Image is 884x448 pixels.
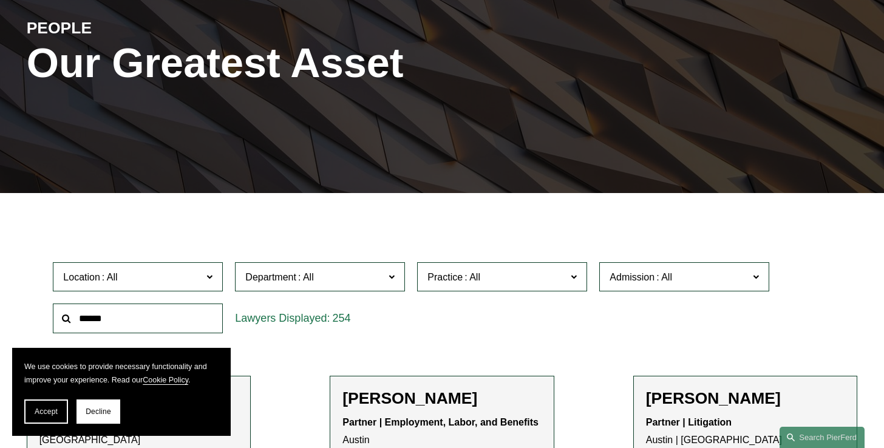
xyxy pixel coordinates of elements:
[76,399,120,424] button: Decline
[63,272,100,282] span: Location
[427,272,463,282] span: Practice
[27,39,580,86] h1: Our Greatest Asset
[24,360,219,387] p: We use cookies to provide necessary functionality and improve your experience. Read our .
[646,389,845,408] h2: [PERSON_NAME]
[342,417,539,427] strong: Partner | Employment, Labor, and Benefits
[646,417,732,427] strong: Partner | Litigation
[342,389,542,408] h2: [PERSON_NAME]
[143,376,188,384] a: Cookie Policy
[12,348,231,436] section: Cookie banner
[35,407,58,416] span: Accept
[332,312,350,324] span: 254
[27,18,234,39] h4: PEOPLE
[780,427,865,448] a: Search this site
[245,272,296,282] span: Department
[610,272,654,282] span: Admission
[24,399,68,424] button: Accept
[86,407,111,416] span: Decline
